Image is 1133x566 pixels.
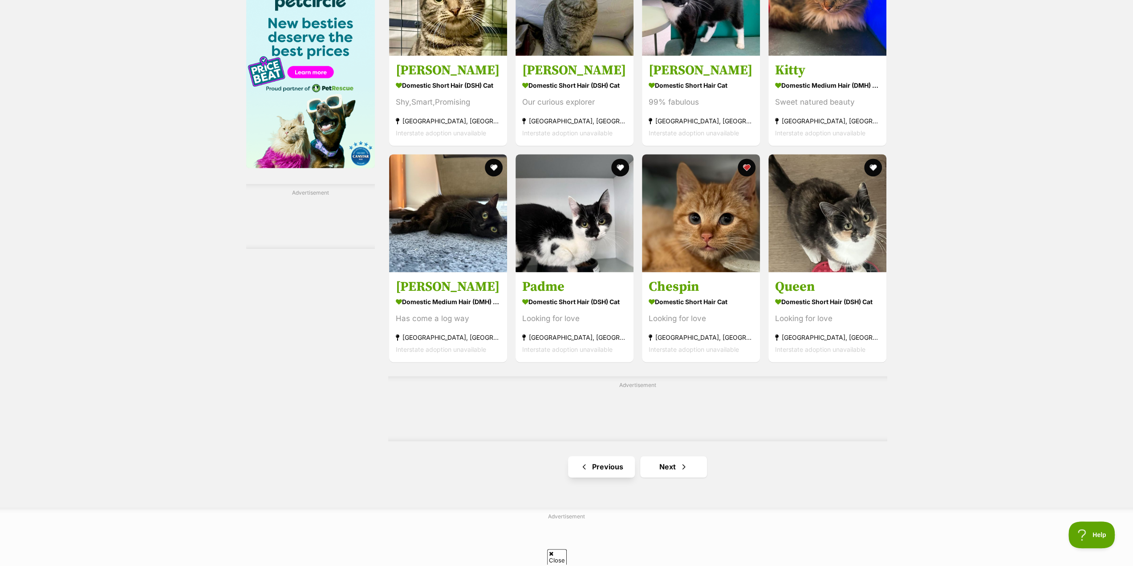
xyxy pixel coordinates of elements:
h3: Queen [775,278,880,295]
div: 99% fabulous [649,96,753,108]
div: Looking for love [775,313,880,325]
strong: [GEOGRAPHIC_DATA], [GEOGRAPHIC_DATA] [396,115,500,127]
div: Our curious explorer [522,96,627,108]
a: Previous page [568,456,635,477]
strong: Domestic Short Hair (DSH) Cat [522,295,627,308]
strong: Domestic Short Hair Cat [649,295,753,308]
span: Interstate adoption unavailable [775,346,865,353]
span: Interstate adoption unavailable [396,346,486,353]
strong: [GEOGRAPHIC_DATA], [GEOGRAPHIC_DATA] [522,331,627,343]
button: favourite [864,159,882,176]
a: Kitty Domestic Medium Hair (DMH) Cat Sweet natured beauty [GEOGRAPHIC_DATA], [GEOGRAPHIC_DATA] In... [768,55,886,146]
span: Close [547,549,567,565]
nav: Pagination [388,456,887,477]
span: Interstate adoption unavailable [649,129,739,137]
strong: [GEOGRAPHIC_DATA], [GEOGRAPHIC_DATA] [396,331,500,343]
h3: [PERSON_NAME] [649,62,753,79]
img: Cindy - Domestic Medium Hair (DMH) Cat [389,154,507,272]
img: Queen - Domestic Short Hair (DSH) Cat [768,154,886,272]
div: Advertisement [388,376,887,441]
a: [PERSON_NAME] Domestic Short Hair (DSH) Cat Shy,Smart,Promising [GEOGRAPHIC_DATA], [GEOGRAPHIC_DA... [389,55,507,146]
div: Shy,Smart,Promising [396,96,500,108]
a: Next page [640,456,707,477]
span: Interstate adoption unavailable [775,129,865,137]
span: Interstate adoption unavailable [396,129,486,137]
h3: Padme [522,278,627,295]
strong: Domestic Short Hair Cat [649,79,753,92]
strong: [GEOGRAPHIC_DATA], [GEOGRAPHIC_DATA] [649,331,753,343]
h3: Kitty [775,62,880,79]
img: Chespin - Domestic Short Hair Cat [642,154,760,272]
div: Advertisement [246,184,375,249]
h3: Chespin [649,278,753,295]
a: Chespin Domestic Short Hair Cat Looking for love [GEOGRAPHIC_DATA], [GEOGRAPHIC_DATA] Interstate ... [642,272,760,362]
a: [PERSON_NAME] Domestic Short Hair (DSH) Cat Our curious explorer [GEOGRAPHIC_DATA], [GEOGRAPHIC_D... [516,55,634,146]
iframe: Help Scout Beacon - Open [1068,521,1115,548]
button: favourite [611,159,629,176]
h3: [PERSON_NAME] [396,278,500,295]
span: Interstate adoption unavailable [522,129,613,137]
div: Looking for love [522,313,627,325]
strong: Domestic Short Hair (DSH) Cat [396,79,500,92]
button: favourite [485,159,503,176]
a: Queen Domestic Short Hair (DSH) Cat Looking for love [GEOGRAPHIC_DATA], [GEOGRAPHIC_DATA] Interst... [768,272,886,362]
span: Interstate adoption unavailable [649,346,739,353]
strong: Domestic Medium Hair (DMH) Cat [775,79,880,92]
img: Padme - Domestic Short Hair (DSH) Cat [516,154,634,272]
div: Has come a log way [396,313,500,325]
strong: Domestic Medium Hair (DMH) Cat [396,295,500,308]
strong: [GEOGRAPHIC_DATA], [GEOGRAPHIC_DATA] [775,115,880,127]
strong: [GEOGRAPHIC_DATA], [GEOGRAPHIC_DATA] [775,331,880,343]
div: Looking for love [649,313,753,325]
h3: [PERSON_NAME] [522,62,627,79]
a: [PERSON_NAME] Domestic Short Hair Cat 99% fabulous [GEOGRAPHIC_DATA], [GEOGRAPHIC_DATA] Interstat... [642,55,760,146]
a: [PERSON_NAME] Domestic Medium Hair (DMH) Cat Has come a log way [GEOGRAPHIC_DATA], [GEOGRAPHIC_DA... [389,272,507,362]
strong: Domestic Short Hair (DSH) Cat [522,79,627,92]
strong: [GEOGRAPHIC_DATA], [GEOGRAPHIC_DATA] [522,115,627,127]
strong: Domestic Short Hair (DSH) Cat [775,295,880,308]
div: Sweet natured beauty [775,96,880,108]
a: Padme Domestic Short Hair (DSH) Cat Looking for love [GEOGRAPHIC_DATA], [GEOGRAPHIC_DATA] Interst... [516,272,634,362]
h3: [PERSON_NAME] [396,62,500,79]
button: favourite [738,159,755,176]
span: Interstate adoption unavailable [522,346,613,353]
strong: [GEOGRAPHIC_DATA], [GEOGRAPHIC_DATA] [649,115,753,127]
